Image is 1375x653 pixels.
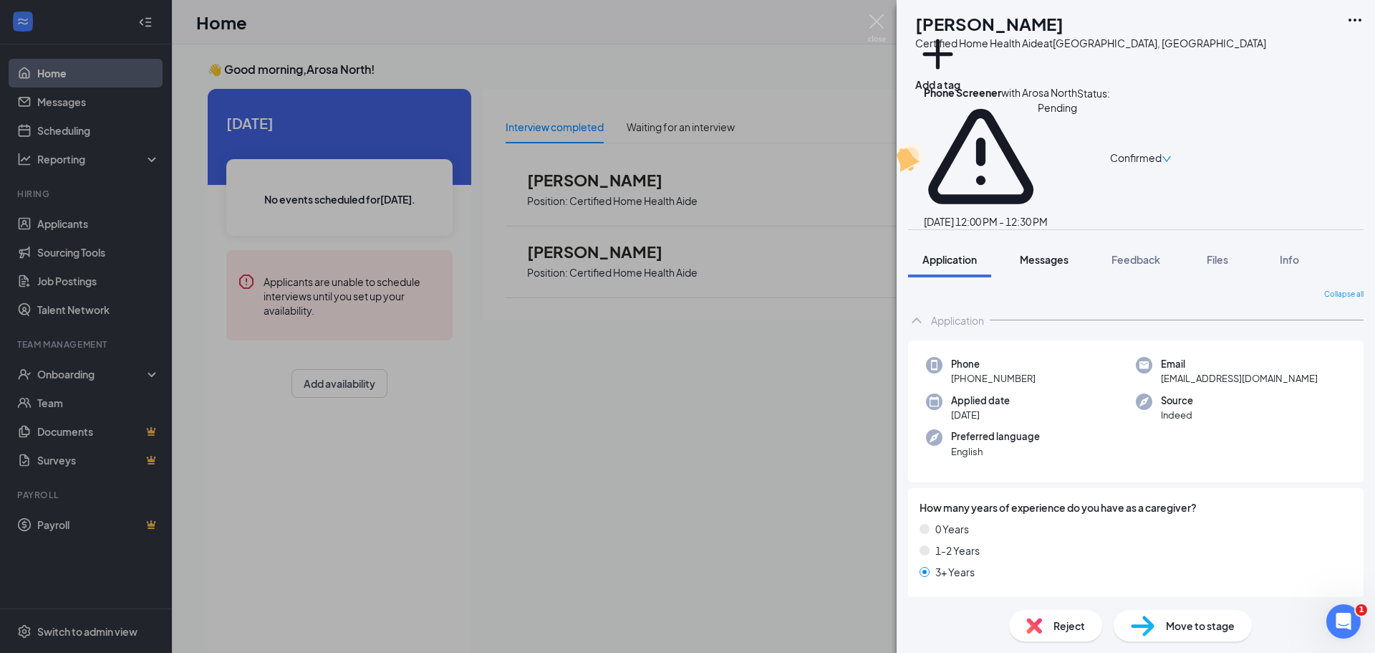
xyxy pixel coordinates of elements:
[935,543,980,558] span: 1-2 Years
[924,86,1001,99] b: Phone Screener
[951,429,1040,444] span: Preferred language
[1346,11,1364,29] svg: Ellipses
[915,32,960,77] svg: Plus
[915,32,960,92] button: PlusAdd a tag
[1161,408,1193,422] span: Indeed
[1162,154,1172,164] span: down
[1161,357,1318,371] span: Email
[1038,100,1077,214] span: Pending
[951,357,1036,371] span: Phone
[1161,394,1193,408] span: Source
[935,564,975,580] span: 3+ Years
[924,214,1077,229] div: [DATE] 12:00 PM - 12:30 PM
[924,100,1038,214] svg: Warning
[920,500,1197,515] span: How many years of experience do you have as a caregiver?
[951,394,1010,408] span: Applied date
[908,312,925,329] svg: ChevronUp
[931,313,984,328] div: Application
[1077,85,1110,229] div: Status :
[1053,618,1085,634] span: Reject
[1020,253,1068,266] span: Messages
[1111,253,1160,266] span: Feedback
[1324,289,1364,300] span: Collapse all
[915,11,1063,36] h1: [PERSON_NAME]
[1280,253,1299,266] span: Info
[924,85,1077,100] div: with Arosa North
[951,371,1036,386] span: [PHONE_NUMBER]
[935,521,969,537] span: 0 Years
[1326,604,1361,639] iframe: Intercom live chat
[1166,618,1235,634] span: Move to stage
[1161,371,1318,386] span: [EMAIL_ADDRESS][DOMAIN_NAME]
[1110,150,1162,166] span: Confirmed
[1356,604,1367,616] span: 1
[951,444,1040,459] span: English
[1207,253,1228,266] span: Files
[915,36,1266,50] div: Certified Home Health Aide at [GEOGRAPHIC_DATA], [GEOGRAPHIC_DATA]
[922,253,977,266] span: Application
[951,408,1010,422] span: [DATE]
